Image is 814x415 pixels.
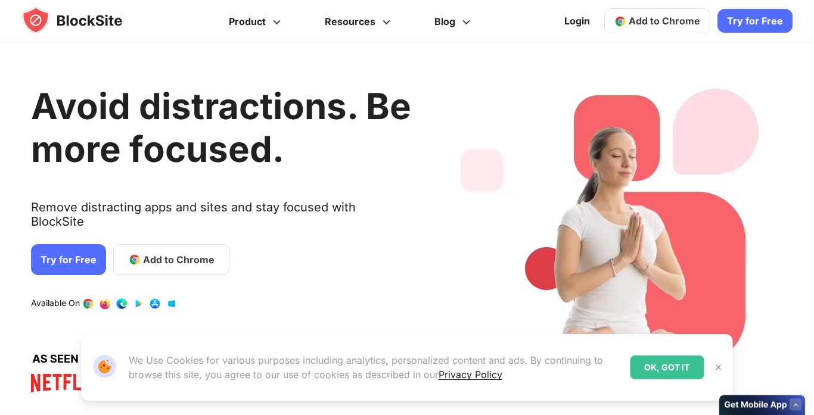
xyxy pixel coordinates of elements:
text: Available On [31,298,80,310]
div: OK, GOT IT [630,355,704,379]
text: Remove distracting apps and sites and stay focused with BlockSite [31,200,411,238]
a: Privacy Policy [439,369,502,380]
img: Close [713,363,723,372]
button: Close [710,360,726,375]
img: chrome-icon.svg [614,15,626,27]
span: Add to Chrome [143,252,215,267]
a: Add to Chrome [604,9,710,34]
img: blocksite-icon.5d769676.svg [21,6,145,35]
p: We Use Cookies for various purposes including analytics, personalized content and ads. By continu... [129,353,621,382]
a: Add to Chrome [113,244,229,275]
a: Try for Free [31,244,106,275]
a: Try for Free [717,10,793,33]
a: Login [557,7,597,36]
span: Add to Chrome [629,15,700,27]
h1: Avoid distractions. Be more focused. [31,85,411,170]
